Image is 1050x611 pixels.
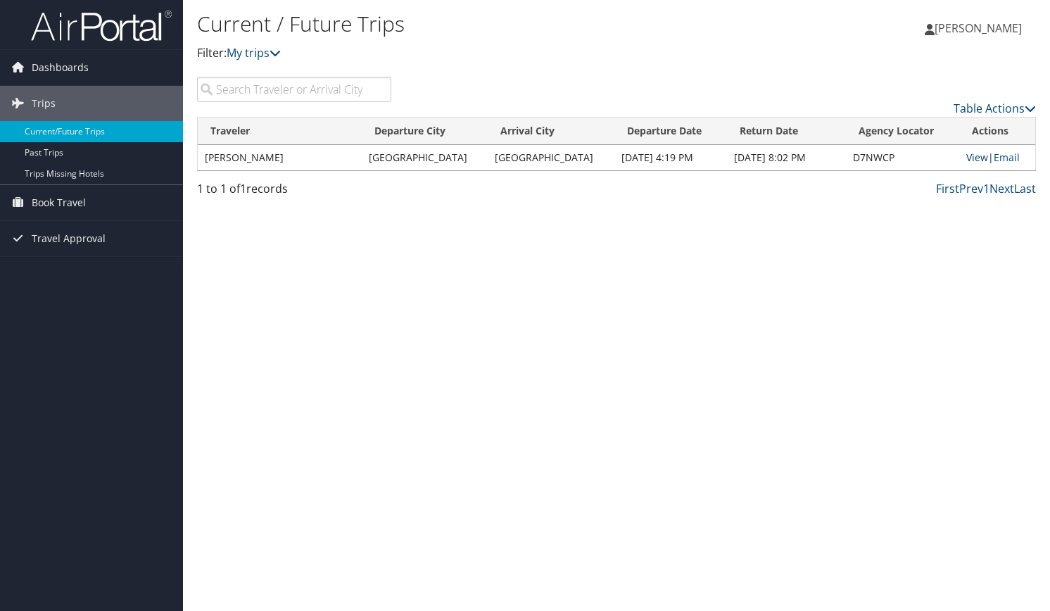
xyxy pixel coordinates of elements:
[954,101,1036,116] a: Table Actions
[994,151,1020,164] a: Email
[983,181,989,196] a: 1
[362,118,488,145] th: Departure City: activate to sort column ascending
[727,145,847,170] td: [DATE] 8:02 PM
[936,181,959,196] a: First
[614,118,727,145] th: Departure Date: activate to sort column descending
[727,118,847,145] th: Return Date: activate to sort column ascending
[925,7,1036,49] a: [PERSON_NAME]
[197,77,391,102] input: Search Traveler or Arrival City
[966,151,988,164] a: View
[197,9,757,39] h1: Current / Future Trips
[959,118,1035,145] th: Actions
[989,181,1014,196] a: Next
[198,145,362,170] td: [PERSON_NAME]
[935,20,1022,36] span: [PERSON_NAME]
[32,50,89,85] span: Dashboards
[959,145,1035,170] td: |
[362,145,488,170] td: [GEOGRAPHIC_DATA]
[240,181,246,196] span: 1
[1014,181,1036,196] a: Last
[614,145,727,170] td: [DATE] 4:19 PM
[197,180,391,204] div: 1 to 1 of records
[488,118,614,145] th: Arrival City: activate to sort column ascending
[31,9,172,42] img: airportal-logo.png
[197,44,757,63] p: Filter:
[198,118,362,145] th: Traveler: activate to sort column ascending
[846,118,959,145] th: Agency Locator: activate to sort column ascending
[32,185,86,220] span: Book Travel
[846,145,959,170] td: D7NWCP
[32,86,56,121] span: Trips
[32,221,106,256] span: Travel Approval
[227,45,281,61] a: My trips
[959,181,983,196] a: Prev
[488,145,614,170] td: [GEOGRAPHIC_DATA]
